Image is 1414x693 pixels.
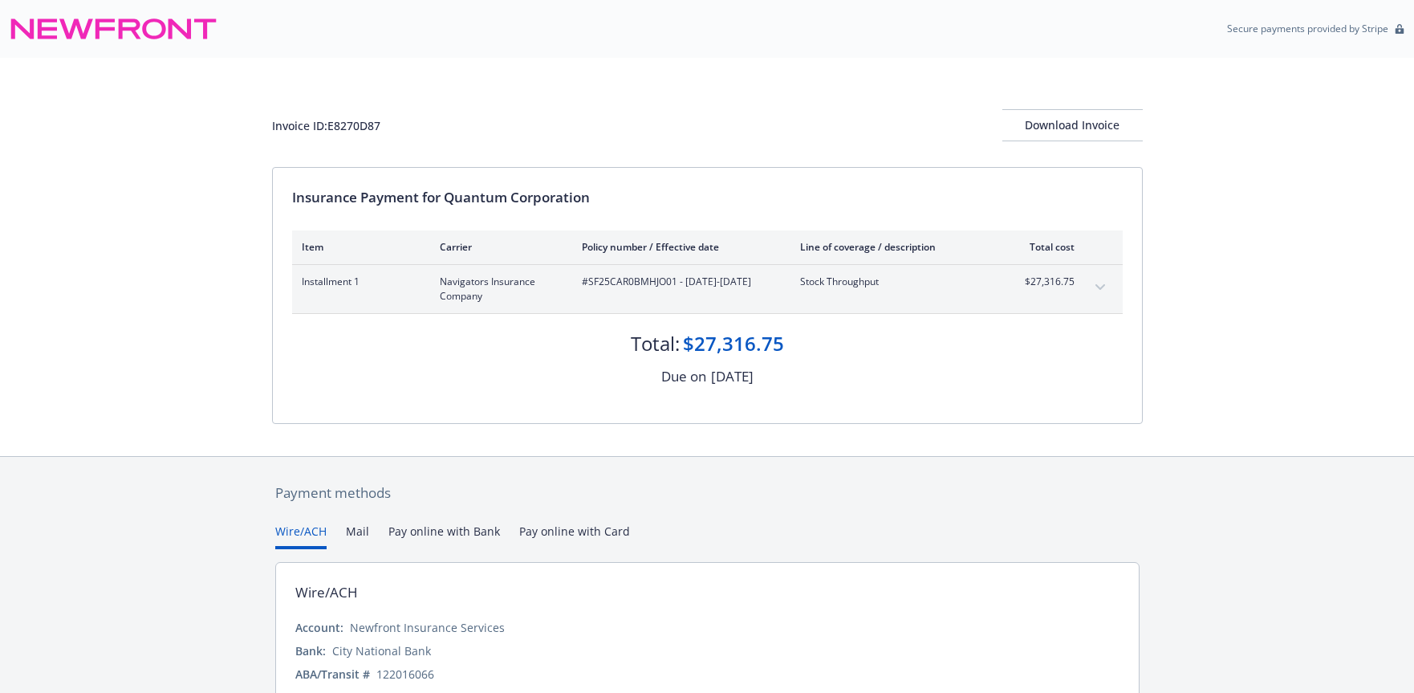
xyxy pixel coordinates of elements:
[302,240,414,254] div: Item
[800,275,989,289] span: Stock Throughput
[272,117,380,134] div: Invoice ID: E8270D87
[388,523,500,549] button: Pay online with Bank
[350,619,505,636] div: Newfront Insurance Services
[440,275,556,304] span: Navigators Insurance Company
[302,275,414,289] span: Installment 1
[275,483,1140,503] div: Payment methods
[295,666,370,683] div: ABA/Transit #
[800,240,989,254] div: Line of coverage / description
[1014,275,1075,289] span: $27,316.75
[582,240,774,254] div: Policy number / Effective date
[582,275,774,289] span: #SF25CAR0BMHJO01 - [DATE]-[DATE]
[332,642,431,659] div: City National Bank
[292,265,1123,313] div: Installment 1Navigators Insurance Company#SF25CAR0BMHJO01 - [DATE]-[DATE]Stock Throughput$27,316....
[1002,109,1143,141] button: Download Invoice
[376,666,434,683] div: 122016066
[292,187,1123,208] div: Insurance Payment for Quantum Corporation
[440,240,556,254] div: Carrier
[1087,275,1113,300] button: expand content
[519,523,630,549] button: Pay online with Card
[1014,240,1075,254] div: Total cost
[1227,22,1388,35] p: Secure payments provided by Stripe
[275,523,327,549] button: Wire/ACH
[631,330,680,357] div: Total:
[295,619,343,636] div: Account:
[295,642,326,659] div: Bank:
[683,330,784,357] div: $27,316.75
[346,523,369,549] button: Mail
[711,366,754,387] div: [DATE]
[295,582,358,603] div: Wire/ACH
[1002,110,1143,141] div: Download Invoice
[661,366,706,387] div: Due on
